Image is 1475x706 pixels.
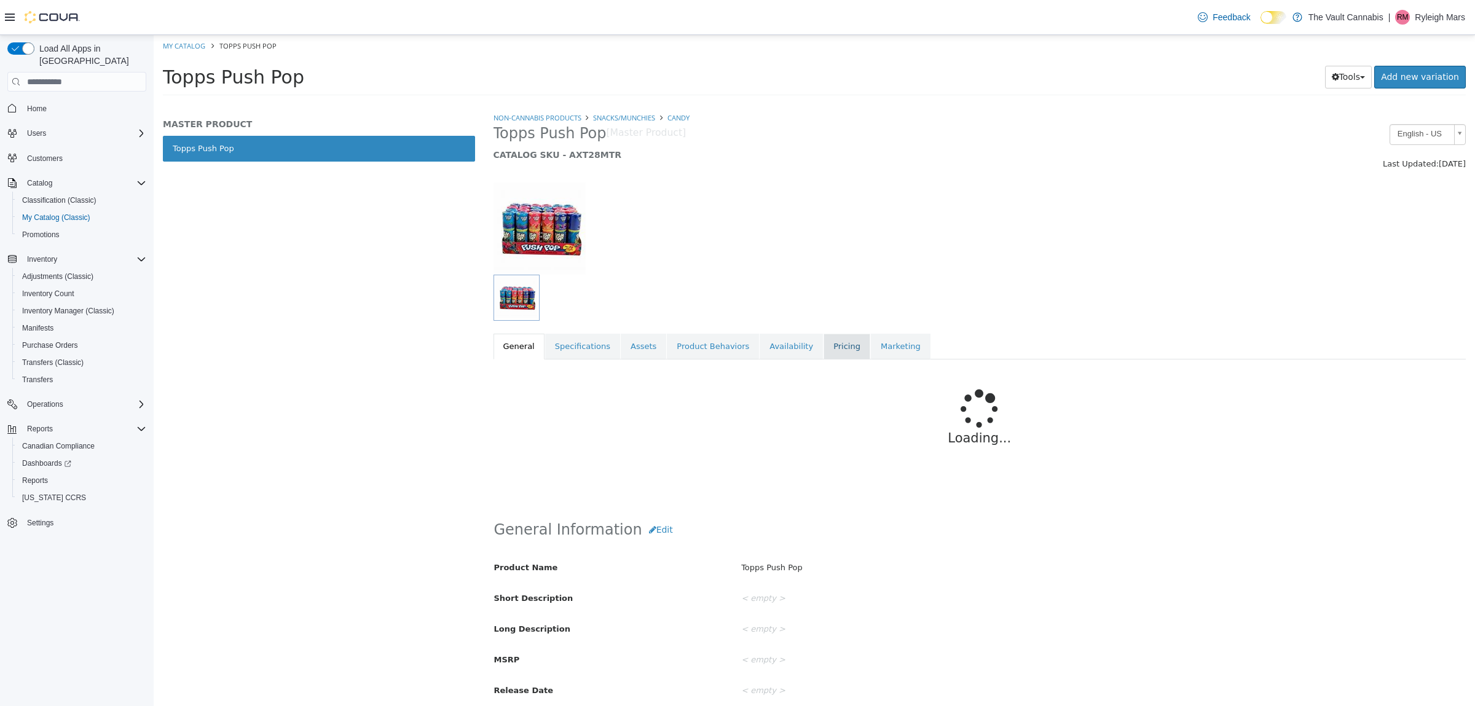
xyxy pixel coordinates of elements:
button: Inventory Manager (Classic) [12,302,151,320]
button: Customers [2,149,151,167]
a: Dashboards [17,456,76,471]
button: Reports [12,472,151,489]
span: Inventory [27,254,57,264]
span: [DATE] [1285,124,1312,133]
button: [US_STATE] CCRS [12,489,151,506]
span: RM [1397,10,1409,25]
a: Purchase Orders [17,338,83,353]
div: < empty > [578,584,1321,605]
span: Inventory Manager (Classic) [22,306,114,316]
button: Catalog [22,176,57,190]
span: Purchase Orders [22,340,78,350]
span: Release Date [340,651,400,660]
button: Transfers (Classic) [12,354,151,371]
span: Users [22,126,146,141]
span: Promotions [22,230,60,240]
div: Ryleigh Mars [1395,10,1410,25]
a: SNACKS/MUNCHIES [439,78,502,87]
span: Classification (Classic) [22,195,96,205]
span: Reports [22,476,48,485]
span: Adjustments (Classic) [17,269,146,284]
span: Transfers [17,372,146,387]
span: Transfers (Classic) [17,355,146,370]
span: Purchase Orders [17,338,146,353]
a: Non-Cannabis Products [340,78,428,87]
a: Transfers (Classic) [17,355,88,370]
button: Inventory [2,251,151,268]
a: Promotions [17,227,65,242]
span: Customers [27,154,63,163]
button: Purchase Orders [12,337,151,354]
span: Topps Push Pop [340,89,453,108]
a: Adjustments (Classic) [17,269,98,284]
span: Manifests [17,321,146,335]
button: Home [2,99,151,117]
span: Dashboards [22,458,71,468]
span: Canadian Compliance [17,439,146,453]
span: Feedback [1213,11,1250,23]
button: Manifests [12,320,151,337]
span: Users [27,128,46,138]
a: Inventory Count [17,286,79,301]
span: Settings [27,518,53,528]
a: Canadian Compliance [17,439,100,453]
span: Reports [27,424,53,434]
button: Canadian Compliance [12,437,151,455]
button: Adjustments (Classic) [12,268,151,285]
a: Manifests [17,321,58,335]
button: Inventory [22,252,62,267]
span: Home [27,104,47,114]
span: Catalog [27,178,52,188]
span: Reports [17,473,146,488]
span: Inventory [22,252,146,267]
span: Home [22,100,146,116]
input: Dark Mode [1261,11,1286,24]
span: English - US [1237,90,1296,109]
button: Tools [1171,31,1219,53]
a: Classification (Classic) [17,193,101,208]
span: Manifests [22,323,53,333]
span: Operations [22,397,146,412]
p: The Vault Cannabis [1308,10,1383,25]
button: Reports [22,422,58,436]
div: < empty > [578,645,1321,667]
a: Availability [606,299,669,324]
span: Canadian Compliance [22,441,95,451]
span: Product Name [340,528,404,537]
span: My Catalog (Classic) [22,213,90,222]
a: General [340,299,391,324]
button: Reports [2,420,151,437]
p: Ryleigh Mars [1415,10,1465,25]
span: Adjustments (Classic) [22,272,93,281]
div: < empty > [578,614,1321,636]
button: Catalog [2,175,151,192]
a: Inventory Manager (Classic) [17,304,119,318]
button: Operations [22,397,68,412]
button: Transfers [12,371,151,388]
span: Customers [22,151,146,166]
span: Dashboards [17,456,146,471]
img: 150 [340,147,432,240]
a: Settings [22,516,58,530]
button: Operations [2,396,151,413]
a: Specifications [391,299,466,324]
span: Short Description [340,559,420,568]
button: My Catalog (Classic) [12,209,151,226]
a: Customers [22,151,68,166]
a: [US_STATE] CCRS [17,490,91,505]
a: Feedback [1193,5,1255,29]
a: Dashboards [12,455,151,472]
span: Inventory Manager (Classic) [17,304,146,318]
span: Catalog [22,176,146,190]
nav: Complex example [7,94,146,563]
span: Topps Push Pop [9,31,151,53]
a: Marketing [717,299,777,324]
span: Settings [22,515,146,530]
h5: CATALOG SKU - AXT28MTR [340,114,1064,125]
p: Loading... [377,394,1276,414]
p: | [1388,10,1391,25]
span: My Catalog (Classic) [17,210,146,225]
a: Home [22,101,52,116]
div: < empty > [578,553,1321,575]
